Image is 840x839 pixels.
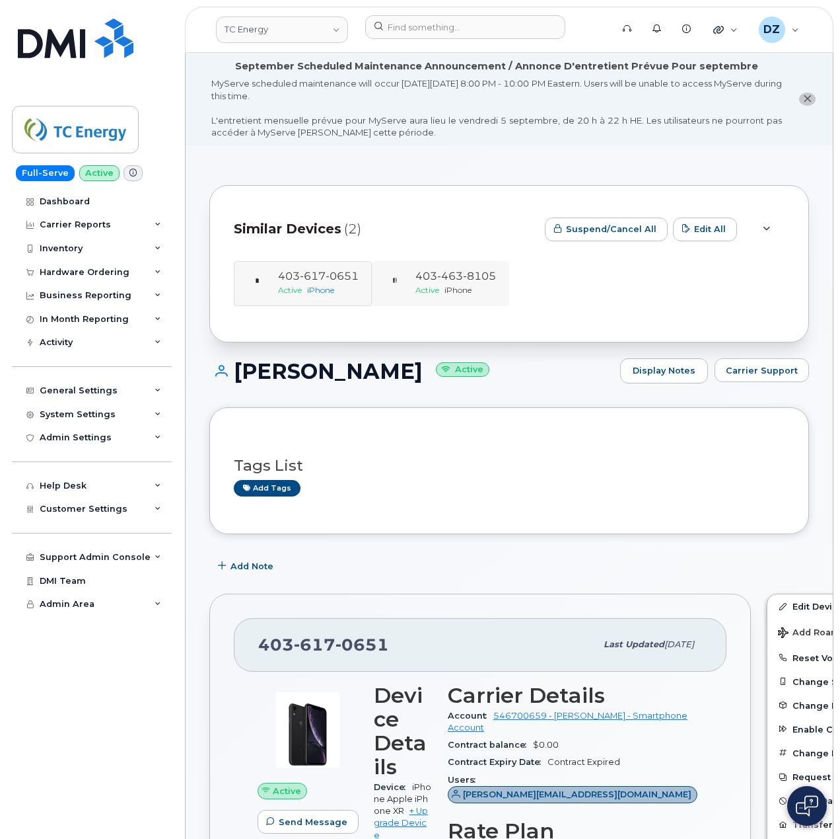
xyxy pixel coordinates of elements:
[566,223,656,235] span: Suspend/Cancel All
[444,285,472,295] span: iPhone
[448,789,697,799] a: [PERSON_NAME][EMAIL_ADDRESS][DOMAIN_NAME]
[620,358,708,383] a: Display Notes
[448,757,547,767] span: Contract Expiry Date
[258,810,359,834] button: Send Message
[273,785,301,797] span: Active
[604,639,664,649] span: Last updated
[234,458,785,474] h3: Tags List
[415,285,439,295] span: Active
[374,684,432,779] h3: Device Details
[436,362,489,378] small: Active
[437,270,463,282] span: 463
[673,218,737,241] button: Edit All
[664,639,694,649] span: [DATE]
[448,711,493,721] span: Account
[448,740,533,750] span: Contract balance
[230,560,273,573] span: Add Note
[545,218,668,241] button: Suspend/Cancel All
[209,554,285,578] button: Add Note
[380,269,502,299] a: 4034638105ActiveiPhone
[694,223,726,235] span: Edit All
[374,782,431,817] span: iPhone Apple iPhone XR
[209,360,613,383] h1: [PERSON_NAME]
[448,775,482,785] span: Users
[533,740,559,750] span: $0.00
[211,77,782,139] div: MyServe scheduled maintenance will occur [DATE][DATE] 8:00 PM - 10:00 PM Eastern. Users will be u...
[235,60,758,73] div: September Scheduled Maintenance Announcement / Annonce D'entretient Prévue Pour septembre
[234,480,300,497] a: Add tags
[547,757,620,767] span: Contract Expired
[715,358,809,382] button: Carrier Support
[448,684,703,707] h3: Carrier Details
[390,276,400,286] img: iPhone_15_Black.png
[344,220,361,239] span: (2)
[726,364,798,377] span: Carrier Support
[415,270,496,282] span: 403
[335,635,389,655] span: 0651
[294,635,335,655] span: 617
[463,788,691,801] span: [PERSON_NAME][EMAIL_ADDRESS][DOMAIN_NAME]
[234,220,341,239] span: Similar Devices
[463,270,496,282] span: 8105
[448,711,687,733] a: 546700659 - [PERSON_NAME] - Smartphone Account
[258,635,389,655] span: 403
[799,93,816,106] button: close notification
[796,795,818,817] img: Open chat
[374,782,412,792] span: Device
[268,690,347,770] img: image20231002-3703462-1qb80zy.jpeg
[279,816,347,828] span: Send Message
